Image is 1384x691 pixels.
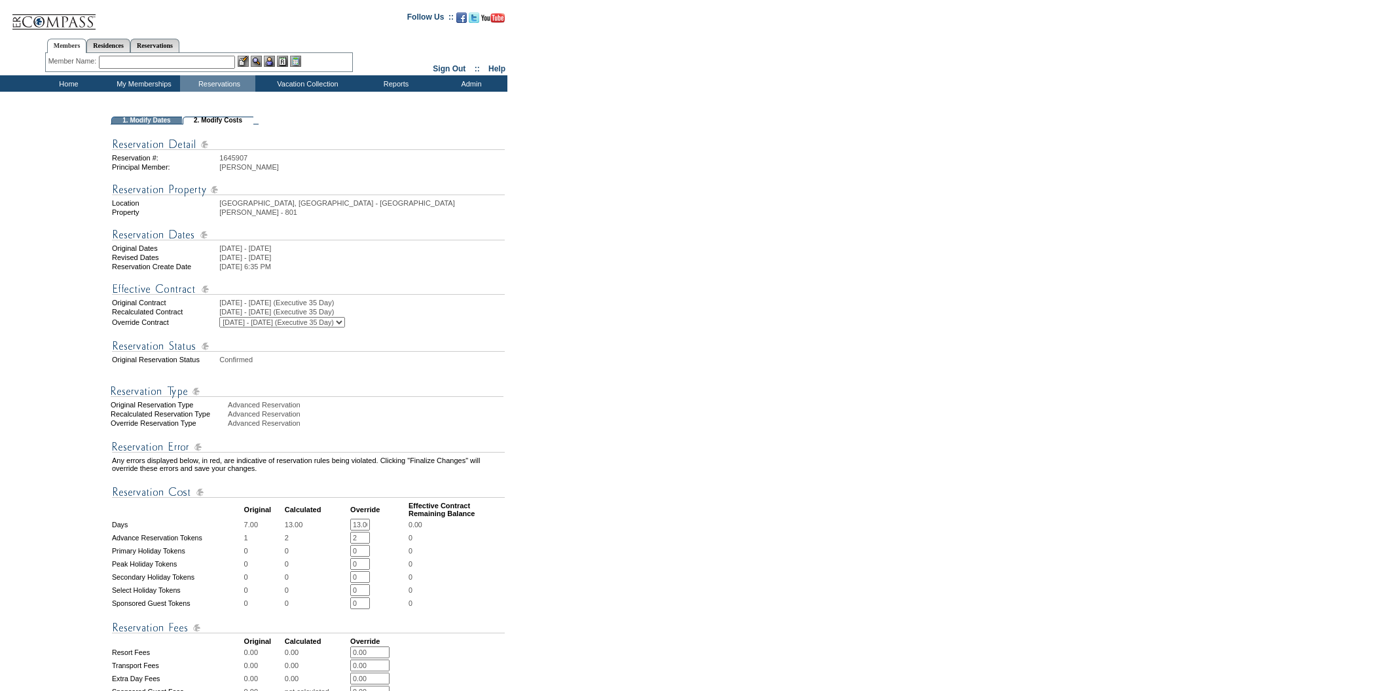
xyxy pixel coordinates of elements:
td: 0 [285,545,349,557]
td: 0.00 [244,646,283,658]
td: Any errors displayed below, in red, are indicative of reservation rules being violated. Clicking ... [112,457,505,472]
td: 0.00 [285,646,349,658]
td: Override [350,502,407,517]
td: Vacation Collection [255,75,357,92]
div: Member Name: [48,56,99,67]
td: Advance Reservation Tokens [112,532,243,544]
td: 0 [285,597,349,609]
td: Resort Fees [112,646,243,658]
td: 2. Modify Costs [183,117,253,124]
td: Location [112,199,218,207]
td: Original Contract [112,299,218,307]
td: Extra Day Fees [112,673,243,684]
img: b_calculator.gif [290,56,301,67]
td: Transport Fees [112,660,243,671]
td: Follow Us :: [407,11,454,27]
td: Secondary Holiday Tokens [112,571,243,583]
td: Select Holiday Tokens [112,584,243,596]
img: b_edit.gif [238,56,249,67]
td: [GEOGRAPHIC_DATA], [GEOGRAPHIC_DATA] - [GEOGRAPHIC_DATA] [219,199,505,207]
td: Recalculated Contract [112,308,218,316]
img: View [251,56,262,67]
a: Sign Out [433,64,465,73]
td: Original Dates [112,244,218,252]
td: [DATE] - [DATE] (Executive 35 Day) [219,299,505,307]
td: [PERSON_NAME] - 801 [219,208,505,216]
div: Recalculated Reservation Type [111,410,227,418]
div: Advanced Reservation [228,401,506,409]
img: Follow us on Twitter [469,12,479,23]
td: 0 [244,558,283,570]
span: 0 [409,573,412,581]
img: Reservation Property [112,181,505,198]
td: 13.00 [285,519,349,531]
div: Override Reservation Type [111,419,227,427]
a: Subscribe to our YouTube Channel [481,16,505,24]
td: 0.00 [244,660,283,671]
td: 0 [244,545,283,557]
img: Subscribe to our YouTube Channel [481,13,505,23]
td: Principal Member: [112,163,218,171]
td: [DATE] - [DATE] [219,253,505,261]
td: 1 [244,532,283,544]
img: Reservation Errors [112,439,505,455]
td: 2 [285,532,349,544]
td: Original [244,637,283,645]
a: Residences [86,39,130,52]
td: Property [112,208,218,216]
td: 1. Modify Dates [111,117,182,124]
div: Advanced Reservation [228,419,506,427]
td: Reservations [180,75,255,92]
img: Reservation Type [111,383,503,400]
img: Impersonate [264,56,275,67]
span: 0 [409,534,412,542]
span: 0.00 [409,521,422,529]
td: 0.00 [285,673,349,684]
td: Original [244,502,283,517]
td: 7.00 [244,519,283,531]
img: Reservation Status [112,338,505,354]
div: Advanced Reservation [228,410,506,418]
td: 0 [244,571,283,583]
td: Admin [432,75,507,92]
a: Members [47,39,87,53]
img: Reservation Fees [112,620,505,636]
td: Effective Contract Remaining Balance [409,502,505,517]
td: Home [29,75,105,92]
td: Override [350,637,407,645]
td: 1645907 [219,154,505,162]
td: Sponsored Guest Tokens [112,597,243,609]
td: [DATE] - [DATE] [219,244,505,252]
td: [PERSON_NAME] [219,163,505,171]
td: 0 [285,584,349,596]
a: Help [488,64,505,73]
td: Primary Holiday Tokens [112,545,243,557]
span: :: [475,64,480,73]
img: Reservations [277,56,288,67]
td: Reservation Create Date [112,263,218,271]
a: Become our fan on Facebook [456,16,467,24]
img: Reservation Detail [112,136,505,153]
td: Confirmed [219,356,505,364]
td: Calculated [285,637,349,645]
td: 0 [244,584,283,596]
span: 0 [409,586,412,594]
span: 0 [409,599,412,607]
img: Compass Home [11,3,96,30]
td: Original Reservation Status [112,356,218,364]
img: Effective Contract [112,281,505,297]
td: Revised Dates [112,253,218,261]
a: Follow us on Twitter [469,16,479,24]
td: 0 [244,597,283,609]
td: Peak Holiday Tokens [112,558,243,570]
td: 0 [285,558,349,570]
a: Reservations [130,39,179,52]
span: 0 [409,547,412,555]
td: Override Contract [112,317,218,327]
td: 0.00 [285,660,349,671]
td: Calculated [285,502,349,517]
td: Reservation #: [112,154,218,162]
img: Reservation Cost [112,484,505,500]
td: Days [112,519,243,531]
td: 0 [285,571,349,583]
